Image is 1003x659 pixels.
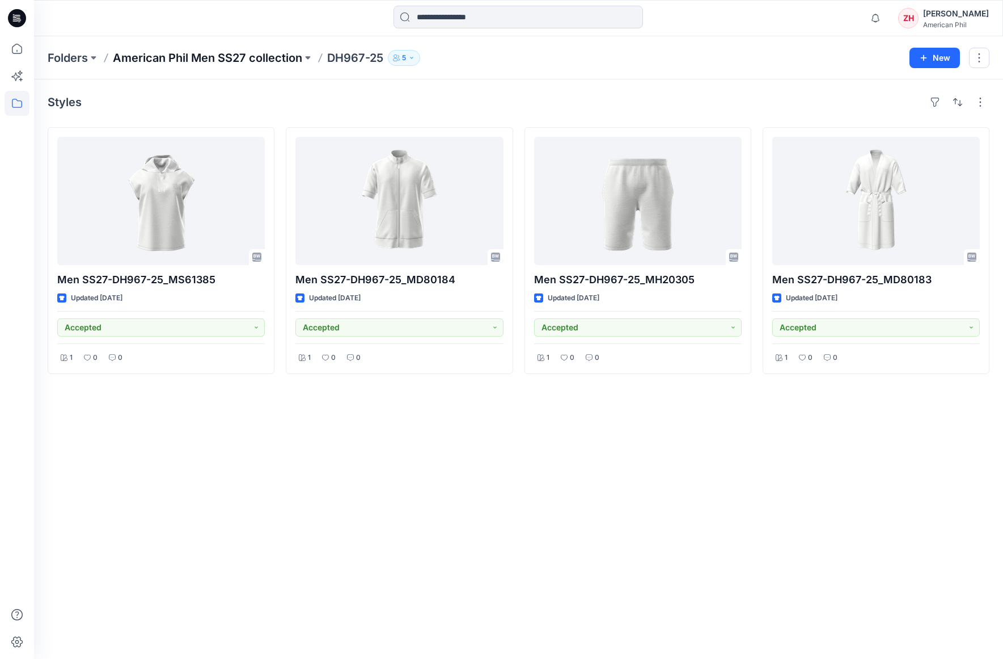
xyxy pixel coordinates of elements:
[113,50,302,66] a: American Phil Men SS27 collection
[548,292,599,304] p: Updated [DATE]
[808,352,812,364] p: 0
[909,48,960,68] button: New
[57,137,265,265] a: Men SS27-DH967-25_MS61385
[327,50,383,66] p: DH967-25
[388,50,420,66] button: 5
[547,352,549,364] p: 1
[57,272,265,288] p: Men SS27-DH967-25_MS61385
[772,272,980,288] p: Men SS27-DH967-25_MD80183
[772,137,980,265] a: Men SS27-DH967-25_MD80183
[295,137,503,265] a: Men SS27-DH967-25_MD80184
[833,352,837,364] p: 0
[898,8,919,28] div: ZH
[70,352,73,364] p: 1
[71,292,122,304] p: Updated [DATE]
[48,95,82,109] h4: Styles
[308,352,311,364] p: 1
[356,352,361,364] p: 0
[534,137,742,265] a: Men SS27-DH967-25_MH20305
[48,50,88,66] a: Folders
[923,20,989,29] div: American Phil
[402,52,406,64] p: 5
[534,272,742,288] p: Men SS27-DH967-25_MH20305
[785,352,788,364] p: 1
[295,272,503,288] p: Men SS27-DH967-25_MD80184
[570,352,574,364] p: 0
[309,292,361,304] p: Updated [DATE]
[595,352,599,364] p: 0
[923,7,989,20] div: [PERSON_NAME]
[93,352,98,364] p: 0
[118,352,122,364] p: 0
[786,292,837,304] p: Updated [DATE]
[331,352,336,364] p: 0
